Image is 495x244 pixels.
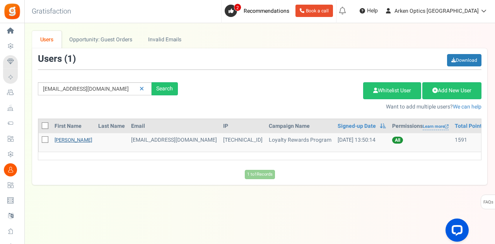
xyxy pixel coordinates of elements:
[338,122,376,130] a: Signed-up Date
[295,5,333,17] a: Book a call
[32,31,61,48] a: Users
[189,103,481,111] p: Want to add multiple users?
[38,54,76,64] h3: Users ( )
[51,119,95,133] th: First Name
[128,133,220,152] td: [EMAIL_ADDRESS][DOMAIN_NAME]
[455,122,485,130] a: Total Points
[483,195,493,210] span: FAQs
[55,136,92,144] a: [PERSON_NAME]
[152,82,178,95] div: Search
[422,82,481,99] a: Add New User
[38,82,152,95] input: Search by email or name
[67,52,73,66] span: 1
[394,7,479,15] span: Arken Optics [GEOGRAPHIC_DATA]
[335,133,389,152] td: [DATE] 13:50:14
[23,4,80,19] h3: Gratisfaction
[389,119,452,133] th: Permissions
[234,3,241,11] span: 2
[447,54,481,66] a: Download
[363,82,421,99] a: Whitelist User
[3,3,21,20] img: Gratisfaction
[220,119,266,133] th: IP
[266,133,335,152] td: Loyalty Rewards Program
[453,103,481,111] a: We can help
[140,31,189,48] a: Invalid Emails
[365,7,378,15] span: Help
[423,124,449,130] a: Learn more
[95,119,128,133] th: Last Name
[61,31,140,48] a: Opportunity: Guest Orders
[392,137,403,144] span: All
[128,119,220,133] th: Email
[225,5,292,17] a: 2 Recommendations
[220,133,266,152] td: [TECHNICAL_ID]
[244,7,289,15] span: Recommendations
[266,119,335,133] th: Campaign Name
[357,5,381,17] a: Help
[136,82,148,96] a: Reset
